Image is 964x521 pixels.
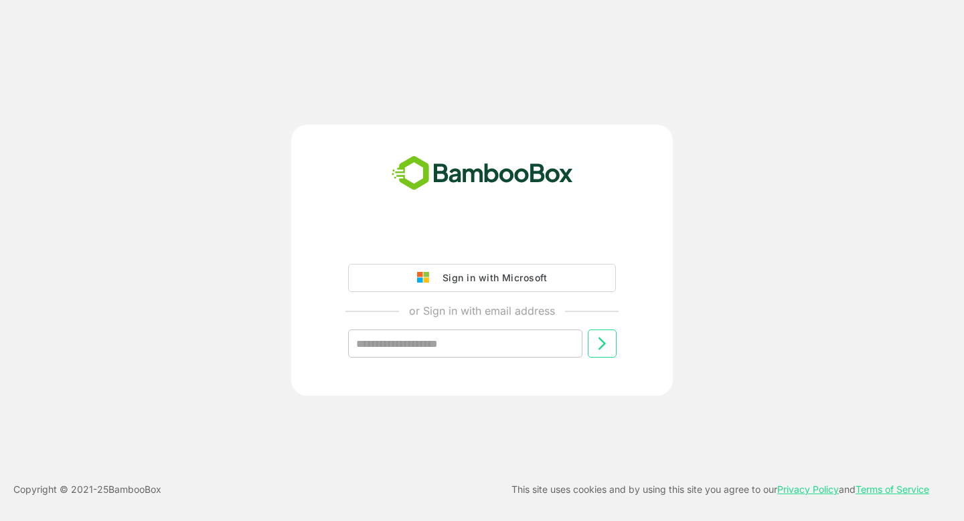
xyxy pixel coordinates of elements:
[777,483,839,495] a: Privacy Policy
[436,269,547,287] div: Sign in with Microsoft
[409,303,555,319] p: or Sign in with email address
[384,151,580,196] img: bamboobox
[341,226,623,256] iframe: Sign in with Google Button
[13,481,161,498] p: Copyright © 2021- 25 BambooBox
[417,272,436,284] img: google
[856,483,929,495] a: Terms of Service
[511,481,929,498] p: This site uses cookies and by using this site you agree to our and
